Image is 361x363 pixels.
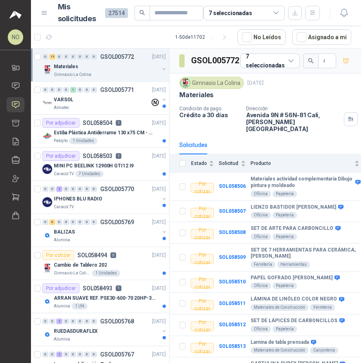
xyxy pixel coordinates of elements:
div: Oficina [251,212,271,218]
b: SOL058508 [219,229,246,235]
p: Materiales [54,63,78,71]
p: 1 [116,153,121,159]
div: 0 [70,186,76,192]
div: 0 [84,219,90,225]
div: 0 [77,352,83,357]
div: Por adjudicar [42,283,79,293]
a: SOL058512 [219,322,246,327]
p: IPHONES BLU RADIO [54,195,102,203]
p: Crédito a 30 días [179,111,240,118]
div: 0 [63,219,69,225]
a: 0 0 0 0 1 0 0 0 GSOL005771[DATE] Company LogoVARSOLAlmatec [42,85,167,111]
div: 0 [63,318,69,324]
div: 0 [84,87,90,93]
div: Ferretería [251,261,275,268]
p: GSOL005769 [100,219,134,225]
a: SOL058506 [219,183,246,189]
div: 0 [91,318,97,324]
img: Company Logo [42,296,52,306]
p: 1 [116,285,121,291]
img: Company Logo [42,197,52,207]
p: Cambio de Tablero 202 [54,261,107,269]
div: 0 [63,186,69,192]
p: Almatec [54,105,69,111]
div: 0 [84,186,90,192]
div: 0 [56,87,62,93]
div: Por adjudicar [42,151,79,161]
a: SOL058509 [219,254,246,260]
div: 0 [49,186,55,192]
div: 0 [84,352,90,357]
div: Papelería [273,234,297,240]
th: Solicitud [219,154,251,173]
img: Company Logo [42,230,52,240]
b: LÁMINA DE LINÓLEO COLOR NEGRO [251,296,337,303]
div: 0 [77,54,83,60]
div: 0 [56,54,62,60]
img: Company Logo [42,330,52,339]
a: SOL058513 [219,343,246,349]
button: Asignado a mi [292,29,351,45]
img: Company Logo [181,78,190,87]
p: RUEDASDURAFLEX [54,327,98,335]
b: SET DE 7 HERRAMIENTAS PARA CERÁMICA, [PERSON_NAME] [251,247,359,260]
b: SOL058507 [219,208,246,214]
div: 0 [42,318,48,324]
div: 0 [84,54,90,60]
span: Estado [191,160,207,166]
p: [DATE] [152,152,166,160]
div: Herramientas [277,261,310,268]
span: search [308,58,314,64]
div: 0 [77,219,83,225]
div: 0 [84,318,90,324]
div: 0 [42,87,48,93]
div: 0 [70,219,76,225]
a: SOL058510 [219,279,246,285]
div: 0 [77,87,83,93]
p: MINI PC BEELINK 12900H GTI12 I9 [54,162,134,170]
p: [DATE] [152,218,166,226]
p: Dirección [246,106,341,111]
div: 0 [91,352,97,357]
b: SOL058511 [219,301,246,306]
span: search [139,10,145,16]
a: 0 0 2 0 0 0 0 0 GSOL005768[DATE] Company LogoRUEDASDURAFLEXAlumina [42,316,167,343]
div: Por cotizar [191,183,214,193]
div: Materiales de Construcción [251,347,308,354]
div: Papelería [273,212,297,218]
div: 0 [91,219,97,225]
div: 7 seleccionadas [209,9,252,18]
a: Por adjudicarSOL0585031[DATE] Company LogoMINI PC BEELINK 12900H GTI12 I9Caracol TV7 Unidades [31,148,169,181]
b: PAPEL GOFRADO [PERSON_NAME] [251,275,332,281]
img: Company Logo [42,263,52,273]
p: 1 [116,120,121,126]
div: Oficina [251,191,271,197]
div: Por cotizar [191,229,214,239]
div: 1 UN [72,303,88,310]
div: Papelería [273,326,297,332]
p: Materiales [179,91,214,99]
button: No Leídos [238,29,286,45]
p: [DATE] [152,53,166,61]
img: Company Logo [42,131,52,141]
p: [DATE] [152,351,166,359]
p: SOL058493 [83,285,112,291]
div: 0 [49,318,55,324]
p: Alumina [54,336,70,343]
b: Materiales actividad complementaria Dibujo pintura y moldeado [251,176,353,189]
b: SET DE ARTE PARA CARBONCILLO [251,225,333,232]
p: GSOL005770 [100,186,134,192]
div: 1 Unidades [69,138,97,144]
div: 0 [56,219,62,225]
div: Solicitudes [179,140,207,149]
div: Gimnasio La Colina [179,77,244,89]
b: LIENZO BASTIDOR [PERSON_NAME] [251,204,336,211]
div: 0 [49,352,55,357]
div: Carpintería [310,347,338,354]
p: Gimnasio La Colina [54,270,90,276]
div: 0 [63,54,69,60]
div: Por cotizar [191,278,214,288]
p: GSOL005767 [100,352,134,357]
div: Materiales de Construcción [251,304,308,311]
